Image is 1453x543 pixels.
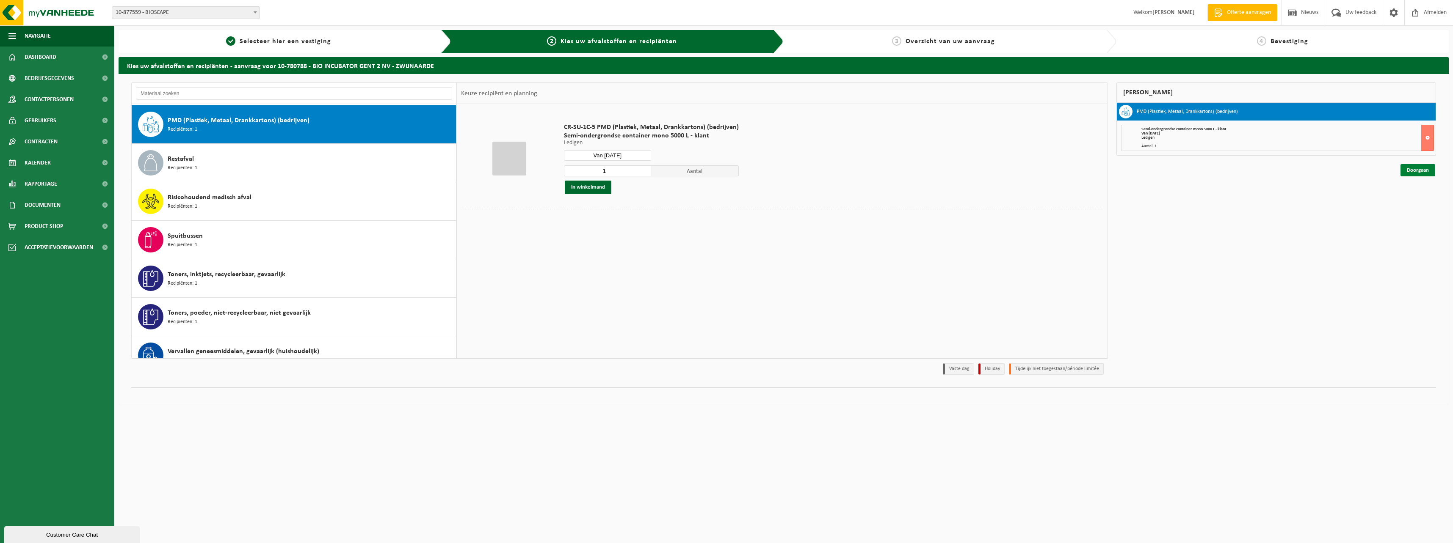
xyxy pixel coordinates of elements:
[168,154,194,164] span: Restafval
[136,87,452,100] input: Materiaal zoeken
[119,57,1449,74] h2: Kies uw afvalstoffen en recipiënten - aanvraag voor 10-780788 - BIO INCUBATOR GENT 2 NV - ZWIJNAARDE
[906,38,995,45] span: Overzicht van uw aanvraag
[168,357,197,365] span: Recipiënten: 2
[1141,131,1160,136] strong: Van [DATE]
[168,280,197,288] span: Recipiënten: 1
[132,259,456,298] button: Toners, inktjets, recycleerbaar, gevaarlijk Recipiënten: 1
[25,110,56,131] span: Gebruikers
[132,336,456,375] button: Vervallen geneesmiddelen, gevaarlijk (huishoudelijk) Recipiënten: 2
[1207,4,1277,21] a: Offerte aanvragen
[25,68,74,89] span: Bedrijfsgegevens
[457,83,541,104] div: Keuze recipiënt en planning
[943,363,974,375] li: Vaste dag
[1401,164,1435,176] a: Doorgaan
[226,36,235,46] span: 1
[25,152,51,173] span: Kalender
[561,38,677,45] span: Kies uw afvalstoffen en recipiënten
[564,132,739,140] span: Semi-ondergrondse container mono 5000 L - klant
[25,173,57,195] span: Rapportage
[1137,105,1238,118] h3: PMD (Plastiek, Metaal, Drankkartons) (bedrijven)
[25,131,58,152] span: Contracten
[168,164,197,172] span: Recipiënten: 1
[651,165,739,176] span: Aantal
[168,318,197,326] span: Recipiënten: 1
[168,126,197,134] span: Recipiënten: 1
[132,298,456,336] button: Toners, poeder, niet-recycleerbaar, niet gevaarlijk Recipiënten: 1
[565,181,611,194] button: In winkelmand
[112,6,260,19] span: 10-877559 - BIOSCAPE
[978,363,1005,375] li: Holiday
[4,524,141,543] iframe: chat widget
[564,123,739,132] span: CR-SU-1C-5 PMD (Plastiek, Metaal, Drankkartons) (bedrijven)
[1271,38,1308,45] span: Bevestiging
[25,216,63,237] span: Product Shop
[132,105,456,144] button: PMD (Plastiek, Metaal, Drankkartons) (bedrijven) Recipiënten: 1
[1141,127,1226,132] span: Semi-ondergrondse container mono 5000 L - klant
[132,144,456,182] button: Restafval Recipiënten: 1
[25,25,51,47] span: Navigatie
[547,36,556,46] span: 2
[168,269,285,280] span: Toners, inktjets, recycleerbaar, gevaarlijk
[1116,82,1436,103] div: [PERSON_NAME]
[168,231,203,241] span: Spuitbussen
[564,150,652,161] input: Selecteer datum
[564,140,739,146] p: Ledigen
[25,237,93,258] span: Acceptatievoorwaarden
[168,346,319,357] span: Vervallen geneesmiddelen, gevaarlijk (huishoudelijk)
[132,221,456,259] button: Spuitbussen Recipiënten: 1
[168,203,197,211] span: Recipiënten: 1
[168,308,311,318] span: Toners, poeder, niet-recycleerbaar, niet gevaarlijk
[168,241,197,249] span: Recipiënten: 1
[168,192,251,203] span: Risicohoudend medisch afval
[240,38,331,45] span: Selecteer hier een vestiging
[132,182,456,221] button: Risicohoudend medisch afval Recipiënten: 1
[1141,136,1434,140] div: Ledigen
[168,115,309,126] span: PMD (Plastiek, Metaal, Drankkartons) (bedrijven)
[1141,144,1434,148] div: Aantal: 1
[25,89,74,110] span: Contactpersonen
[1152,9,1195,16] strong: [PERSON_NAME]
[123,36,434,47] a: 1Selecteer hier een vestiging
[112,7,260,19] span: 10-877559 - BIOSCAPE
[1009,363,1104,375] li: Tijdelijk niet toegestaan/période limitée
[892,36,901,46] span: 3
[1225,8,1273,17] span: Offerte aanvragen
[25,195,61,216] span: Documenten
[1257,36,1266,46] span: 4
[25,47,56,68] span: Dashboard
